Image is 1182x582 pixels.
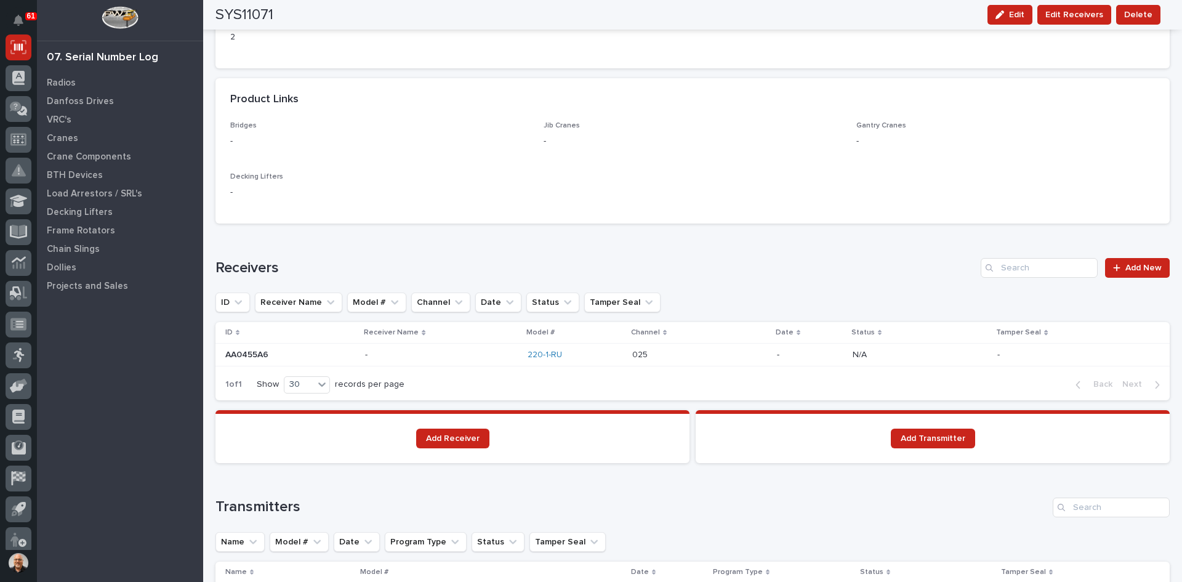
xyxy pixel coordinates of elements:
div: 30 [284,378,314,391]
input: Search [1053,498,1170,517]
button: Program Type [385,532,467,552]
button: users-avatar [6,550,31,576]
a: VRC's [37,110,203,129]
button: Notifications [6,7,31,33]
button: Model # [347,293,406,312]
p: 2 [230,31,529,44]
p: VRC's [47,115,71,126]
p: Date [776,326,794,339]
h1: Receivers [215,259,976,277]
button: ID [215,293,250,312]
input: Search [981,258,1098,278]
a: Danfoss Drives [37,92,203,110]
p: Receiver Name [364,326,419,339]
p: - [365,347,370,360]
a: Cranes [37,129,203,147]
p: Status [851,326,875,339]
p: ID [225,326,233,339]
a: Chain Slings [37,240,203,258]
span: Edit Receivers [1045,7,1103,22]
a: Add Transmitter [891,429,975,448]
button: Status [472,532,525,552]
p: - [544,135,842,148]
p: Radios [47,78,76,89]
img: Workspace Logo [102,6,138,29]
span: Add Receiver [426,434,480,443]
a: Load Arrestors / SRL's [37,184,203,203]
p: Load Arrestors / SRL's [47,188,142,200]
p: BTH Devices [47,170,103,181]
span: Delete [1124,7,1152,22]
p: - [997,347,1002,360]
a: Add New [1105,258,1170,278]
tr: AA0455A6AA0455A6 -- 220-1-RU 025025 -N/AN/A -- [215,344,1170,366]
button: Tamper Seal [529,532,606,552]
button: Name [215,532,265,552]
span: Edit [1009,9,1024,20]
span: Add Transmitter [901,434,965,443]
p: records per page [335,379,404,390]
p: 61 [27,12,35,20]
button: Edit [987,5,1032,25]
p: Status [860,565,883,579]
p: Program Type [713,565,763,579]
a: Crane Components [37,147,203,166]
p: Chain Slings [47,244,100,255]
a: Decking Lifters [37,203,203,221]
a: 220-1-RU [528,350,562,360]
p: Tamper Seal [1001,565,1046,579]
span: Back [1086,379,1112,390]
div: Notifications61 [15,15,31,34]
p: Channel [631,326,660,339]
button: Date [334,532,380,552]
p: Cranes [47,133,78,144]
p: - [777,350,843,360]
span: Add New [1125,264,1162,272]
p: - [856,135,1155,148]
span: Next [1122,379,1149,390]
button: Back [1066,379,1117,390]
a: BTH Devices [37,166,203,184]
button: Tamper Seal [584,293,661,312]
button: Channel [411,293,470,312]
p: Model # [360,565,388,579]
button: Receiver Name [255,293,342,312]
p: Tamper Seal [996,326,1041,339]
span: Gantry Cranes [856,122,906,129]
button: Date [475,293,521,312]
p: - [230,135,529,148]
span: Bridges [230,122,257,129]
span: Decking Lifters [230,173,283,180]
p: Name [225,565,247,579]
a: Dollies [37,258,203,277]
p: 025 [632,347,650,360]
p: - [230,186,529,199]
p: Crane Components [47,152,131,163]
div: 07. Serial Number Log [47,51,158,65]
a: Radios [37,73,203,92]
p: Frame Rotators [47,225,115,236]
h1: Transmitters [215,498,1048,516]
button: Model # [270,532,329,552]
p: Date [631,565,649,579]
p: Show [257,379,279,390]
button: Next [1117,379,1170,390]
p: Projects and Sales [47,281,128,292]
a: Frame Rotators [37,221,203,240]
button: Delete [1116,5,1160,25]
button: Edit Receivers [1037,5,1111,25]
p: 1 of 1 [215,370,252,400]
button: Status [526,293,579,312]
p: Decking Lifters [47,207,113,218]
h2: Product Links [230,93,299,107]
p: N/A [853,347,869,360]
p: Model # [526,326,555,339]
p: Dollies [47,262,76,273]
p: AA0455A6 [225,347,271,360]
a: Add Receiver [416,429,489,448]
h2: SYS11071 [215,6,273,24]
p: Danfoss Drives [47,96,114,107]
span: Jib Cranes [544,122,580,129]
